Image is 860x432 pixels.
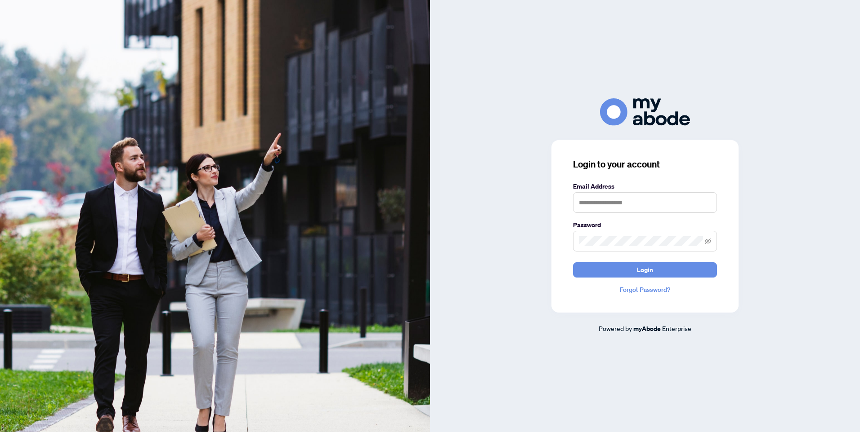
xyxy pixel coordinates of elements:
label: Password [573,220,717,230]
a: Forgot Password? [573,285,717,295]
a: myAbode [633,324,661,334]
img: ma-logo [600,98,690,126]
button: Login [573,262,717,278]
label: Email Address [573,181,717,191]
span: Enterprise [662,324,691,332]
span: Powered by [599,324,632,332]
span: Login [637,263,653,277]
span: eye-invisible [705,238,711,244]
h3: Login to your account [573,158,717,171]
